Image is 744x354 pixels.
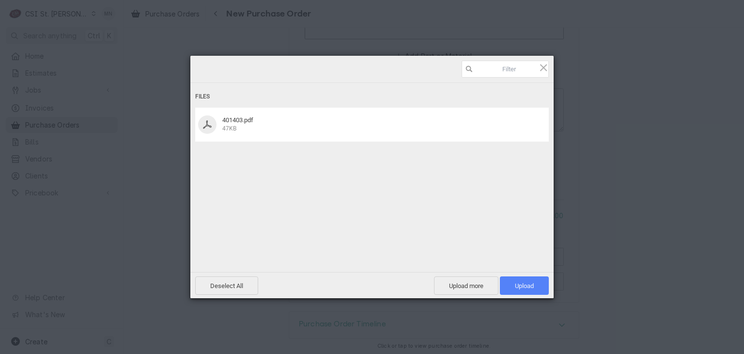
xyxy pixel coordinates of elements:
div: 401403.pdf [219,116,536,132]
span: Upload [515,282,534,290]
span: Upload more [434,276,498,295]
input: Filter [462,61,549,78]
span: Deselect All [195,276,258,295]
span: Upload [500,276,549,295]
span: 401403.pdf [222,116,253,124]
div: Files [195,88,549,106]
span: 47KB [222,125,236,132]
span: Click here or hit ESC to close picker [538,62,549,73]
